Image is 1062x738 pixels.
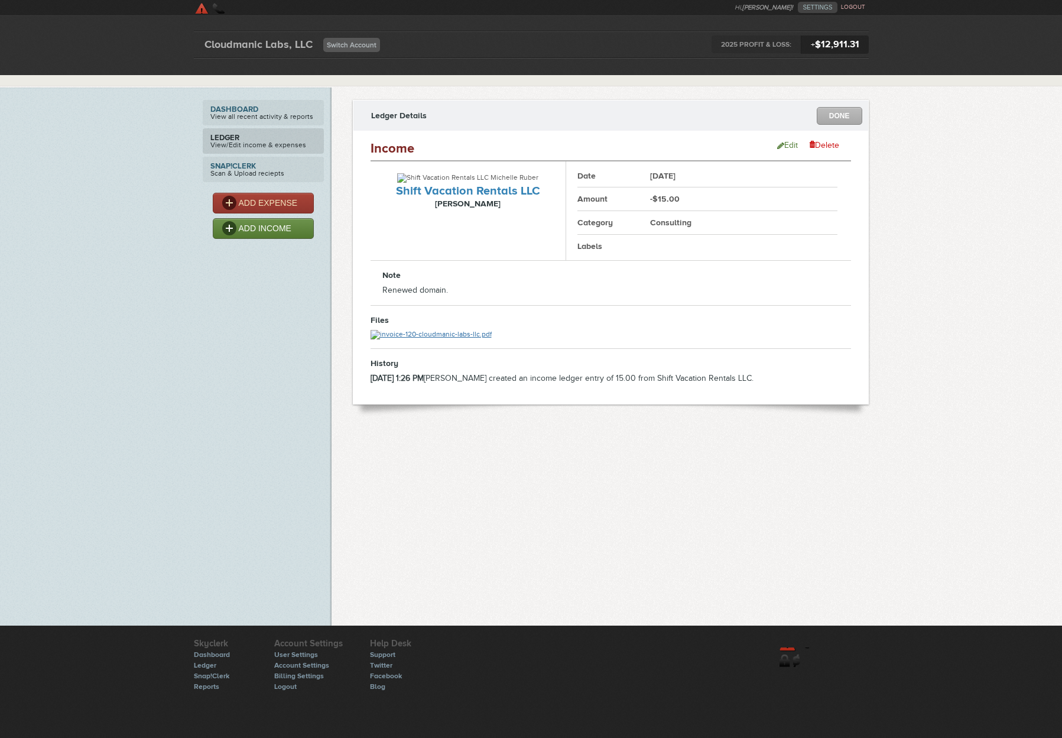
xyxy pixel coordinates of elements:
[371,358,754,368] h3: History
[777,141,798,150] a: Edit
[203,128,324,154] a: LedgerView/Edit income & expenses
[323,38,380,52] a: Switch Account
[274,672,324,680] a: Billing Settings
[577,194,608,203] strong: Amount
[801,35,869,54] span: $12,911.31
[213,218,314,239] a: ADD INCOME
[370,661,392,669] a: Twitter
[213,193,314,213] a: ADD EXPENSE
[371,183,566,198] h2: Shift Vacation Rentals LLC
[811,40,815,50] span: +
[577,218,613,227] strong: Category
[194,2,307,14] a: SkyClerk
[210,162,316,170] strong: Snap!Clerk
[780,648,869,678] a: skyclerk
[194,35,323,53] div: Cloudmanic Labs, LLC
[274,682,297,691] a: Logout
[203,100,324,125] a: DashboardView all recent activity & reports
[194,682,219,691] a: Reports
[735,2,798,13] li: Hi,
[274,650,318,659] a: User Settings
[194,650,230,659] a: Dashboard
[371,140,414,157] h2: Income
[712,35,801,53] span: 2025 PROFIT & LOSS:
[274,637,343,649] h6: Account Settings
[194,637,247,649] h6: Skyclerk
[798,2,837,13] a: SETTINGS
[382,285,566,296] p: Renewed domain.
[577,241,602,251] strong: Labels
[274,661,329,669] a: Account Settings
[210,134,316,141] strong: Ledger
[210,105,316,113] strong: Dashboard
[370,682,385,691] a: Blog
[650,218,691,227] strong: Consulting
[650,171,675,180] strong: [DATE]
[742,4,793,11] strong: [PERSON_NAME]!
[370,650,395,659] a: Support
[650,194,680,203] strong: -$15.00
[194,661,216,669] a: Ledger
[371,374,424,383] strong: [DATE] 1:26 PM
[371,198,566,209] p: [PERSON_NAME]
[370,637,423,649] h6: Help Desk
[370,672,402,680] a: Facebook
[577,171,596,180] strong: Date
[397,173,538,183] img: Shift Vacation Rentals LLC Michelle Ruber
[817,107,862,125] a: DONE
[371,315,566,325] h3: Files
[371,110,427,121] h3: Ledger Details
[371,373,754,387] li: [PERSON_NAME] created an income ledger entry of 15.00 from Shift Vacation Rentals LLC.
[203,157,324,182] a: Snap!ClerkScan & Upload reciepts
[371,330,492,339] img: invoice-120-cloudmanic-labs-llc.pdf
[841,4,865,11] a: LOGOUT
[194,672,229,680] a: Snap!Clerk
[382,270,566,280] h3: Note
[810,141,839,150] a: Delete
